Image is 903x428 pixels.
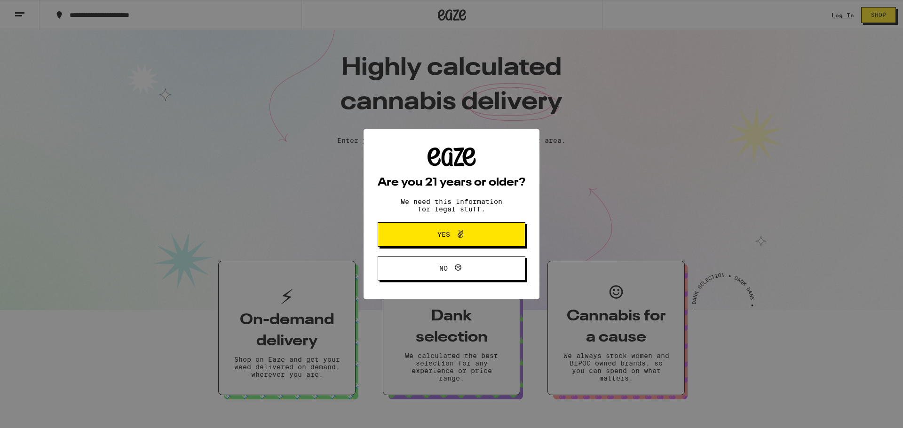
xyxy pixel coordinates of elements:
[393,198,510,213] p: We need this information for legal stuff.
[378,256,525,280] button: No
[378,177,525,188] h2: Are you 21 years or older?
[437,231,450,238] span: Yes
[6,7,68,14] span: Hi. Need any help?
[439,265,448,272] span: No
[378,222,525,247] button: Yes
